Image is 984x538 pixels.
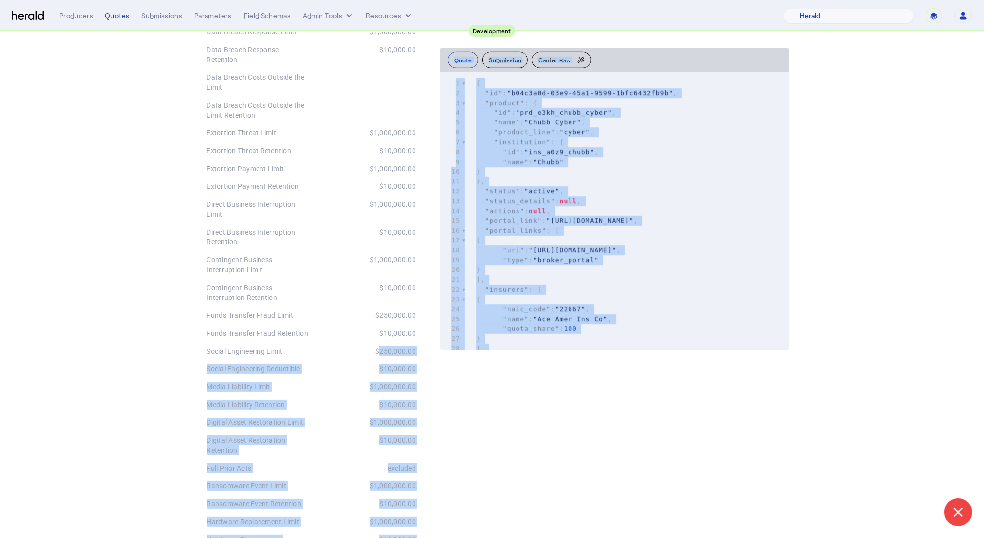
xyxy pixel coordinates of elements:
[476,99,538,107] span: : {
[476,187,564,195] span: : ,
[207,27,311,37] div: Data Breach Response Limit
[440,216,462,226] div: 15
[207,164,311,174] div: Extortion Payment Limit
[485,187,520,195] span: "status"
[207,435,311,455] div: Digital Asset Restoration Retention
[476,217,638,224] span: : ,
[476,256,599,264] span: :
[207,146,311,156] div: Extortion Threat Retention
[485,227,547,234] span: "portal_links"
[207,400,311,410] div: Media Liability Retention
[440,147,462,157] div: 8
[476,119,586,126] span: : ,
[503,246,524,254] span: "uri"
[311,199,416,219] div: $1,000,000.00
[476,266,481,273] span: }
[440,206,462,216] div: 14
[533,315,608,323] span: "Ace Amer Ins Co"
[366,11,413,21] button: Resources dropdown menu
[494,119,520,126] span: "name"
[503,325,560,332] span: "quota_share"
[105,11,129,21] div: Quotes
[207,328,311,338] div: Funds Transfer Fraud Retention
[485,99,524,107] span: "product"
[207,181,311,191] div: Extortion Payment Retention
[476,335,481,342] span: }
[207,346,311,356] div: Social Engineering Limit
[476,286,542,293] span: : [
[311,328,416,338] div: $10,000.00
[485,197,555,205] span: "status_details"
[311,45,416,64] div: $10,000.00
[207,100,311,120] div: Data Breach Costs Outside the Limit Retention
[476,79,481,87] span: {
[533,256,599,264] span: "broker_portal"
[311,27,416,37] div: $1,000,000.00
[194,11,232,21] div: Parameters
[560,197,577,205] span: null
[494,138,551,146] span: "institution"
[440,186,462,196] div: 12
[476,246,621,254] span: : ,
[244,11,291,21] div: Field Schemas
[207,418,311,427] div: Digital Asset Restoration Limit
[476,197,581,205] span: : ,
[503,315,529,323] span: "name"
[485,207,524,215] span: "actions"
[503,305,551,313] span: "naic_code"
[311,181,416,191] div: $10,000.00
[207,283,311,302] div: Contingent Business Interruption Retention
[440,108,462,118] div: 4
[448,52,479,68] button: Quote
[507,89,673,97] span: "b04c3a0d-03e9-45a1-9599-1bfc6432fb9b"
[440,236,462,245] div: 17
[555,305,586,313] span: "22667"
[494,109,511,116] span: "id"
[59,11,93,21] div: Producers
[440,157,462,167] div: 9
[524,187,560,195] span: "active"
[529,246,617,254] span: "[URL][DOMAIN_NAME]"
[469,25,515,37] div: Development
[482,52,528,68] button: Submission
[476,158,564,166] span: :
[538,57,570,63] span: Carrier Raw
[207,517,311,527] div: Hardware Replacement Limit
[207,481,311,491] div: Ransomware Event Limit
[476,178,485,185] span: },
[303,11,354,21] button: internal dropdown menu
[476,109,617,116] span: : ,
[311,146,416,156] div: $10,000.00
[311,517,416,527] div: $1,000,000.00
[440,265,462,275] div: 20
[440,196,462,206] div: 13
[311,400,416,410] div: $10,000.00
[476,148,599,156] span: : ,
[440,324,462,334] div: 26
[476,89,677,97] span: : ,
[476,276,485,283] span: ],
[207,128,311,138] div: Extortion Threat Limit
[564,325,576,332] span: 100
[476,168,481,175] span: }
[440,167,462,177] div: 10
[311,128,416,138] div: $1,000,000.00
[485,217,542,224] span: "portal_link"
[516,109,612,116] span: "prd_e3kh_chubb_cyber"
[207,199,311,219] div: Direct Business Interruption Limit
[440,255,462,265] div: 19
[533,158,564,166] span: "Chubb"
[476,296,481,303] span: {
[311,227,416,247] div: $10,000.00
[529,207,546,215] span: null
[440,304,462,314] div: 24
[207,310,311,320] div: Funds Transfer Fraud Limit
[503,256,529,264] span: "type"
[476,227,560,234] span: : [
[476,315,612,323] span: : ,
[207,255,311,275] div: Contingent Business Interruption Limit
[311,463,416,473] div: excluded
[311,310,416,320] div: $250,000.00
[476,138,564,146] span: : {
[503,158,529,166] span: "name"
